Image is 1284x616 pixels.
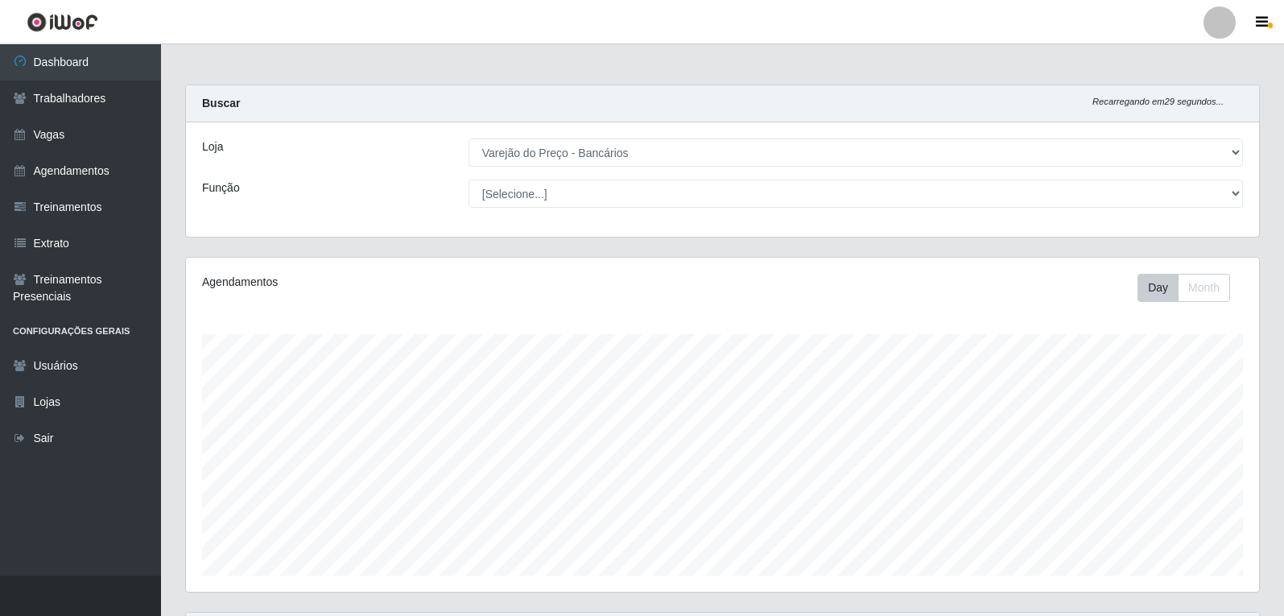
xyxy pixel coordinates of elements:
[202,180,240,196] label: Função
[27,12,98,32] img: CoreUI Logo
[202,138,223,155] label: Loja
[202,274,621,291] div: Agendamentos
[1137,274,1179,302] button: Day
[1137,274,1230,302] div: First group
[1178,274,1230,302] button: Month
[202,97,240,110] strong: Buscar
[1092,97,1224,106] i: Recarregando em 29 segundos...
[1137,274,1243,302] div: Toolbar with button groups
